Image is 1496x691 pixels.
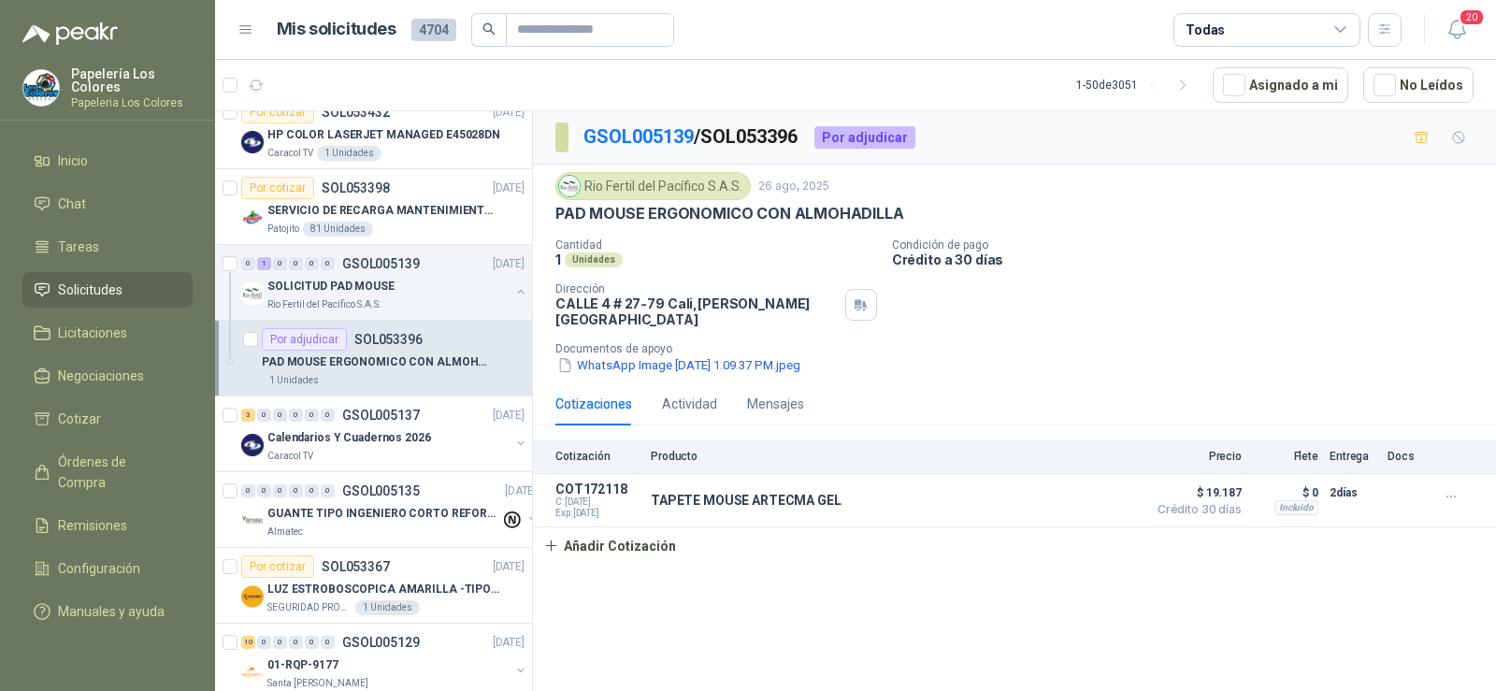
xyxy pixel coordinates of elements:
div: 81 Unidades [303,222,373,237]
div: 0 [241,484,255,497]
p: GSOL005129 [342,636,420,649]
a: 0 0 0 0 0 0 GSOL005135[DATE] Company LogoGUANTE TIPO INGENIERO CORTO REFORZADOAlmatec [241,480,540,540]
p: / SOL053396 [583,122,799,151]
button: WhatsApp Image [DATE] 1.09.37 PM.jpeg [555,355,802,375]
div: Actividad [662,394,717,414]
div: Por adjudicar [814,126,915,149]
p: 1 [555,252,561,267]
span: search [482,22,496,36]
h1: Mis solicitudes [277,16,396,43]
img: Company Logo [241,207,264,229]
span: 20 [1459,8,1485,26]
span: Crédito 30 días [1148,504,1242,515]
p: COT172118 [555,482,640,497]
p: 01-RQP-9177 [267,656,338,674]
img: Company Logo [241,282,264,305]
a: Inicio [22,143,193,179]
p: GSOL005135 [342,484,420,497]
p: Rio Fertil del Pacífico S.A.S. [267,297,381,312]
img: Company Logo [241,661,264,684]
div: 1 Unidades [317,146,381,161]
span: Configuración [58,558,140,579]
div: 0 [273,257,287,270]
img: Company Logo [559,176,580,196]
p: CALLE 4 # 27-79 Cali , [PERSON_NAME][GEOGRAPHIC_DATA] [555,295,838,327]
a: Por cotizarSOL053432[DATE] Company LogoHP COLOR LASERJET MANAGED E45028DNCaracol TV1 Unidades [215,94,532,169]
div: 0 [305,257,319,270]
a: Configuración [22,551,193,586]
p: [DATE] [493,558,525,576]
p: Producto [651,450,1137,463]
p: 2 días [1330,482,1376,504]
p: Cantidad [555,238,877,252]
a: GSOL005139 [583,125,694,148]
p: Flete [1253,450,1318,463]
span: Remisiones [58,515,127,536]
a: Tareas [22,229,193,265]
p: PAD MOUSE ERGONOMICO CON ALMOHADILLA [555,204,904,223]
div: Mensajes [747,394,804,414]
div: 0 [321,636,335,649]
button: No Leídos [1363,67,1474,103]
p: GSOL005139 [342,257,420,270]
span: Manuales y ayuda [58,601,165,622]
div: 0 [321,257,335,270]
div: 0 [257,409,271,422]
div: Por cotizar [241,101,314,123]
span: Inicio [58,151,88,171]
div: 0 [273,484,287,497]
div: 0 [289,484,303,497]
p: Crédito a 30 días [892,252,1489,267]
p: Papelería Los Colores [71,67,193,94]
p: PAD MOUSE ERGONOMICO CON ALMOHADILLA [262,353,495,371]
p: SOL053367 [322,560,390,573]
div: Unidades [565,252,623,267]
a: Cotizar [22,401,193,437]
p: Docs [1388,450,1425,463]
a: Órdenes de Compra [22,444,193,500]
p: [DATE] [493,255,525,273]
div: 0 [241,257,255,270]
span: 4704 [411,19,456,41]
div: 0 [305,484,319,497]
div: 0 [305,409,319,422]
div: Todas [1186,20,1225,40]
div: Por cotizar [241,177,314,199]
span: Exp: [DATE] [555,508,640,519]
div: Incluido [1274,500,1318,515]
p: [DATE] [493,104,525,122]
div: 0 [321,409,335,422]
div: 0 [257,636,271,649]
img: Company Logo [241,510,264,532]
span: Cotizar [58,409,101,429]
a: 3 0 0 0 0 0 GSOL005137[DATE] Company LogoCalendarios Y Cuadernos 2026Caracol TV [241,404,528,464]
a: Solicitudes [22,272,193,308]
a: 10 0 0 0 0 0 GSOL005129[DATE] Company Logo01-RQP-9177Santa [PERSON_NAME] [241,631,528,691]
p: Patojito [267,222,299,237]
p: Calendarios Y Cuadernos 2026 [267,429,431,447]
div: 1 Unidades [262,373,326,388]
p: Santa [PERSON_NAME] [267,676,368,691]
img: Company Logo [241,131,264,153]
span: Negociaciones [58,366,144,386]
span: Órdenes de Compra [58,452,175,493]
p: SOL053398 [322,181,390,194]
p: [DATE] [505,482,537,500]
div: 0 [289,257,303,270]
p: Caracol TV [267,449,313,464]
p: SOL053396 [354,333,423,346]
p: [DATE] [493,180,525,197]
div: 0 [289,409,303,422]
p: SOL053432 [322,106,390,119]
p: SEGURIDAD PROVISER LTDA [267,600,352,615]
div: 0 [289,636,303,649]
div: 10 [241,636,255,649]
div: Rio Fertil del Pacífico S.A.S. [555,172,751,200]
p: SERVICIO DE RECARGA MANTENIMIENTO Y PRESTAMOS DE EXTINTORES [267,202,500,220]
div: 0 [257,484,271,497]
p: Papeleria Los Colores [71,97,193,108]
img: Company Logo [241,585,264,608]
div: Por adjudicar [262,328,347,351]
a: Remisiones [22,508,193,543]
span: $ 19.187 [1148,482,1242,504]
